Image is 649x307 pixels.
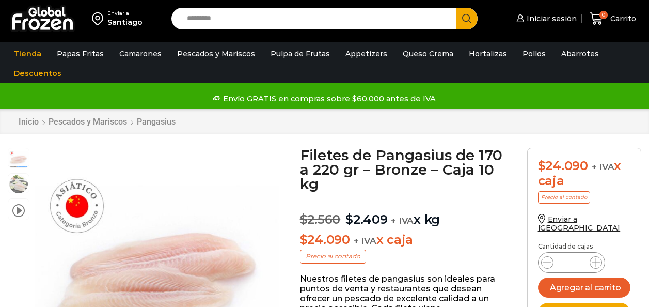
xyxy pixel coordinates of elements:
[464,44,512,64] a: Hortalizas
[398,44,458,64] a: Queso Crema
[538,278,630,298] button: Agregar al carrito
[524,13,577,24] span: Iniciar sesión
[538,191,590,204] p: Precio al contado
[354,236,376,246] span: + IVA
[538,158,588,173] bdi: 24.090
[592,162,614,172] span: + IVA
[556,44,604,64] a: Abarrotes
[599,11,608,19] span: 0
[391,216,414,226] span: + IVA
[538,214,621,233] a: Enviar a [GEOGRAPHIC_DATA]
[517,44,551,64] a: Pollos
[48,117,128,127] a: Pescados y Mariscos
[92,10,107,27] img: address-field-icon.svg
[587,7,639,31] a: 0 Carrito
[107,17,143,27] div: Santiago
[136,117,176,127] a: Pangasius
[456,8,478,29] button: Search button
[300,233,512,248] p: x caja
[608,13,636,24] span: Carrito
[300,212,341,227] bdi: 2.560
[538,243,630,250] p: Cantidad de cajas
[345,212,353,227] span: $
[107,10,143,17] div: Enviar a
[300,250,366,263] p: Precio al contado
[538,159,630,189] div: x caja
[300,148,512,191] h1: Filetes de Pangasius de 170 a 220 gr – Bronze – Caja 10 kg
[9,44,46,64] a: Tienda
[340,44,392,64] a: Appetizers
[300,232,308,247] span: $
[8,174,29,194] span: fotos web (1080 x 1080 px) (13)
[18,117,176,127] nav: Breadcrumb
[8,148,29,169] span: pescados-y-mariscos-2
[52,44,109,64] a: Papas Fritas
[18,117,39,127] a: Inicio
[9,64,67,83] a: Descuentos
[562,255,581,270] input: Product quantity
[538,158,546,173] span: $
[265,44,335,64] a: Pulpa de Frutas
[300,212,308,227] span: $
[345,212,388,227] bdi: 2.409
[300,232,350,247] bdi: 24.090
[514,8,577,29] a: Iniciar sesión
[114,44,167,64] a: Camarones
[300,202,512,227] p: x kg
[172,44,260,64] a: Pescados y Mariscos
